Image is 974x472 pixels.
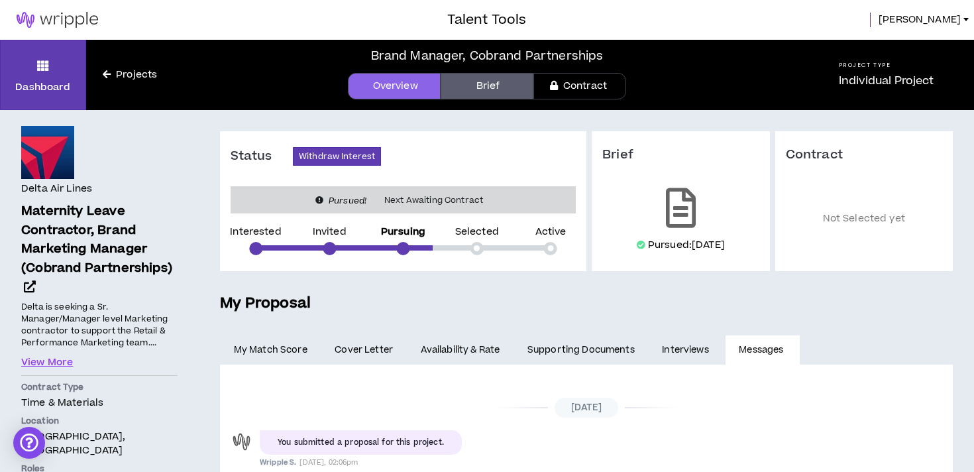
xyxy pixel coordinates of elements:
[447,10,526,30] h3: Talent Tools
[381,227,425,237] p: Pursuing
[231,148,293,164] h3: Status
[649,335,726,365] a: Interviews
[839,61,934,70] h5: Project Type
[879,13,961,27] span: [PERSON_NAME]
[648,239,725,252] p: Pursued: [DATE]
[335,343,393,357] span: Cover Letter
[371,47,604,65] div: Brand Manager, Cobrand Partnerships
[21,355,73,370] button: View More
[278,437,444,449] div: You submitted a proposal for this project.
[535,227,567,237] p: Active
[407,335,514,365] a: Availability & Rate
[514,335,648,365] a: Supporting Documents
[220,292,953,315] h5: My Proposal
[21,300,178,350] p: Delta is seeking a Sr. Manager/Manager level Marketing contractor to support the Retail & Perform...
[21,202,178,298] a: Maternity Leave Contractor, Brand Marketing Manager (Cobrand Partnerships)
[299,457,358,467] span: [DATE], 02:06pm
[21,202,172,277] span: Maternity Leave Contractor, Brand Marketing Manager (Cobrand Partnerships)
[21,381,178,393] p: Contract Type
[86,68,174,82] a: Projects
[455,227,499,237] p: Selected
[230,430,253,453] div: Wripple S.
[726,335,800,365] a: Messages
[602,147,759,163] h3: Brief
[313,227,347,237] p: Invited
[13,427,45,459] div: Open Intercom Messenger
[839,73,934,89] p: Individual Project
[786,147,943,163] h3: Contract
[21,182,92,196] h4: Delta Air Lines
[260,457,296,467] span: Wripple S.
[21,430,178,457] p: [GEOGRAPHIC_DATA], [GEOGRAPHIC_DATA]
[293,147,381,166] button: Withdraw Interest
[329,195,366,207] i: Pursued!
[15,80,70,94] p: Dashboard
[376,194,491,207] span: Next Awaiting Contract
[441,73,533,99] a: Brief
[555,398,619,418] span: [DATE]
[533,73,626,99] a: Contract
[21,396,178,410] p: Time & Materials
[348,73,441,99] a: Overview
[786,183,943,255] p: Not Selected yet
[230,227,281,237] p: Interested
[21,415,178,427] p: Location
[220,335,321,365] a: My Match Score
